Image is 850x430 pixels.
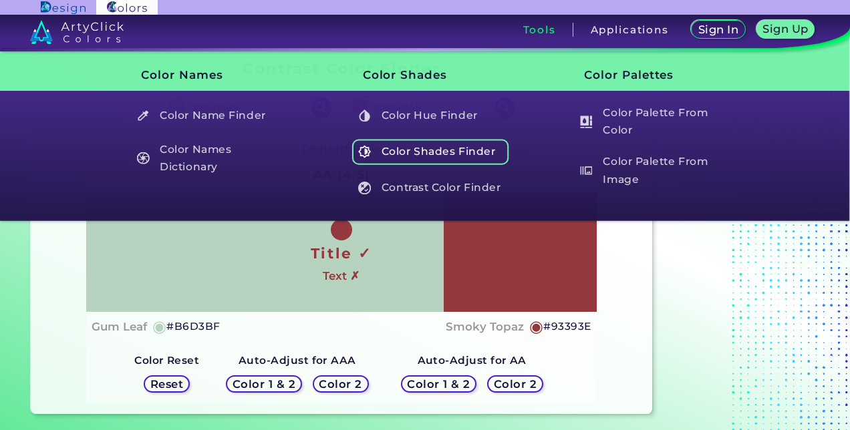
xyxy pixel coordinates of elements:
[351,103,510,128] a: Color Hue Finder
[152,318,167,335] h5: ◉
[137,152,150,164] img: icon_color_names_dictionary_white.svg
[340,58,511,92] h3: Color Shades
[580,164,593,177] img: icon_palette_from_image_white.svg
[129,103,288,128] a: Color Name Finder
[418,354,527,367] strong: Auto-Adjust for AA
[321,379,360,389] h5: Color 2
[572,103,731,141] a: Color Palette From Color
[765,24,807,34] h5: Sign Up
[134,354,199,367] strong: Color Reset
[573,152,730,190] h5: Color Palette From Image
[543,318,591,335] h5: #93393E
[358,110,371,122] img: icon_color_hue_white.svg
[591,25,669,35] h3: Applications
[130,103,287,128] h5: Color Name Finder
[92,317,147,337] h4: Gum Leaf
[166,318,220,335] h5: #B6D3BF
[30,20,124,44] img: logo_artyclick_colors_white.svg
[759,21,812,38] a: Sign Up
[561,58,732,92] h3: Color Palettes
[580,116,593,128] img: icon_col_pal_col_white.svg
[352,103,509,128] h5: Color Hue Finder
[496,379,535,389] h5: Color 2
[236,379,293,389] h5: Color 1 & 2
[572,152,731,190] a: Color Palette From Image
[41,1,86,14] img: ArtyClick Design logo
[573,103,730,141] h5: Color Palette From Color
[358,146,371,158] img: icon_color_shades_white.svg
[529,318,544,335] h5: ◉
[352,139,509,164] h5: Color Shades Finder
[137,110,150,122] img: icon_color_name_finder_white.svg
[446,317,524,337] h4: Smoky Topaz
[239,354,356,367] strong: Auto-Adjust for AAA
[130,139,287,177] h5: Color Names Dictionary
[129,139,288,177] a: Color Names Dictionary
[694,21,742,38] a: Sign In
[410,379,467,389] h5: Color 1 & 2
[358,182,371,194] img: icon_color_contrast_white.svg
[323,266,360,286] h4: Text ✗
[351,175,510,200] a: Contrast Color Finder
[118,58,289,92] h3: Color Names
[352,175,509,200] h5: Contrast Color Finder
[152,379,182,389] h5: Reset
[700,25,736,35] h5: Sign In
[351,139,510,164] a: Color Shades Finder
[523,25,556,35] h3: Tools
[311,243,372,263] h1: Title ✓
